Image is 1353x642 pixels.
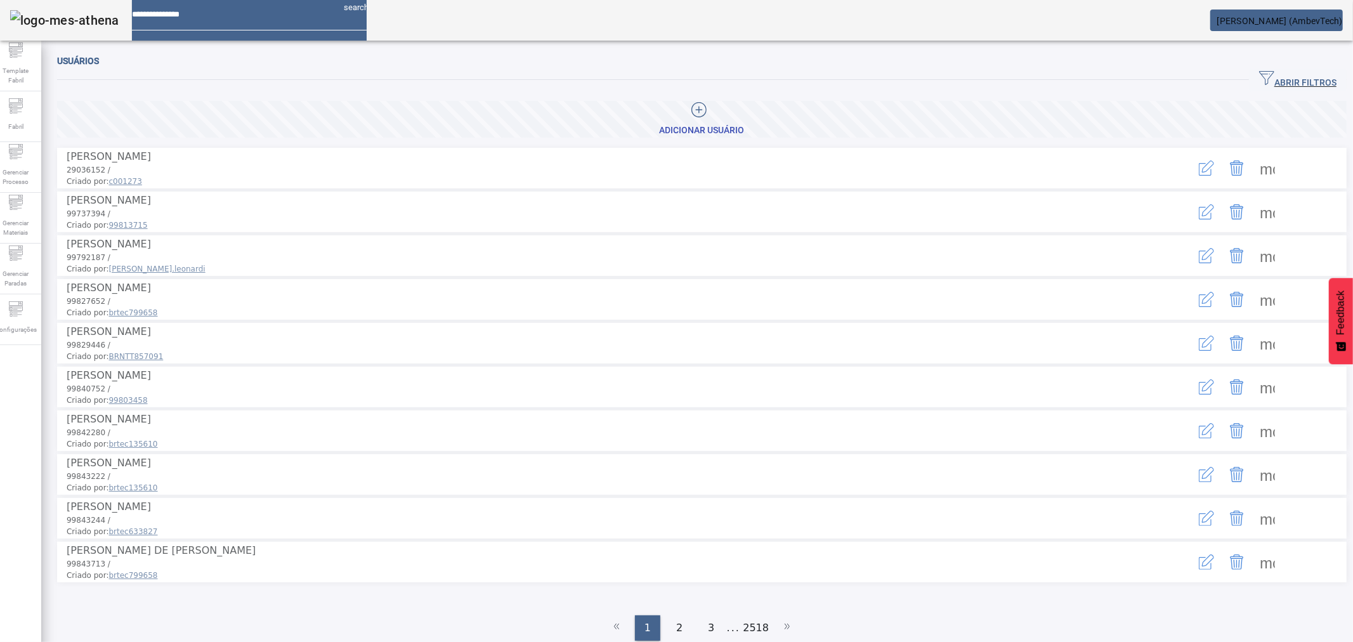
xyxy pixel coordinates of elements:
span: brtec799658 [109,308,158,317]
button: Delete [1222,459,1252,490]
span: 99843222 / [67,472,110,481]
span: Fabril [4,118,27,135]
span: Criado por: [67,219,1130,231]
button: Mais [1252,372,1283,402]
button: Mais [1252,153,1283,183]
span: [PERSON_NAME] [67,369,151,381]
span: 99803458 [109,396,148,405]
span: 99840752 / [67,384,110,393]
span: Criado por: [67,263,1130,275]
button: ABRIR FILTROS [1249,69,1347,91]
span: Usuários [57,56,99,66]
span: 99842280 / [67,428,110,437]
span: Criado por: [67,570,1130,581]
button: Delete [1222,197,1252,227]
li: ... [727,615,740,641]
span: Criado por: [67,482,1130,494]
span: brtec135610 [109,440,158,449]
span: ABRIR FILTROS [1259,70,1337,89]
span: 29036152 / [67,166,110,174]
button: Delete [1222,240,1252,271]
button: Delete [1222,328,1252,358]
button: Feedback - Mostrar pesquisa [1329,278,1353,364]
span: [PERSON_NAME].leonardi [109,265,206,273]
span: [PERSON_NAME] DE [PERSON_NAME] [67,544,256,556]
button: Delete [1222,284,1252,315]
button: Delete [1222,416,1252,446]
span: [PERSON_NAME] [67,150,151,162]
button: Delete [1222,503,1252,534]
button: Mais [1252,240,1283,271]
span: Criado por: [67,351,1130,362]
span: 99792187 / [67,253,110,262]
img: logo-mes-athena [10,10,119,30]
span: 99813715 [109,221,148,230]
button: Mais [1252,459,1283,490]
span: [PERSON_NAME] [67,413,151,425]
span: 99829446 / [67,341,110,350]
span: brtec135610 [109,483,158,492]
span: Feedback [1335,291,1347,335]
span: 99843713 / [67,560,110,568]
span: Criado por: [67,395,1130,406]
button: Mais [1252,503,1283,534]
span: [PERSON_NAME] [67,501,151,513]
span: Criado por: [67,307,1130,318]
span: Criado por: [67,526,1130,537]
button: Adicionar Usuário [57,101,1347,138]
span: [PERSON_NAME] [67,238,151,250]
span: brtec799658 [109,571,158,580]
span: 99737394 / [67,209,110,218]
button: Mais [1252,328,1283,358]
button: Mais [1252,547,1283,577]
button: Mais [1252,416,1283,446]
div: Adicionar Usuário [660,124,745,137]
span: 3 [708,620,714,636]
button: Mais [1252,197,1283,227]
span: Criado por: [67,176,1130,187]
span: BRNTT857091 [109,352,164,361]
button: Delete [1222,153,1252,183]
span: [PERSON_NAME] [67,282,151,294]
button: Mais [1252,284,1283,315]
button: Delete [1222,547,1252,577]
span: [PERSON_NAME] (AmbevTech) [1217,16,1343,26]
span: Criado por: [67,438,1130,450]
span: 99843244 / [67,516,110,525]
button: Delete [1222,372,1252,402]
span: [PERSON_NAME] [67,457,151,469]
span: [PERSON_NAME] [67,194,151,206]
span: 2 [676,620,683,636]
span: brtec633827 [109,527,158,536]
span: [PERSON_NAME] [67,325,151,337]
li: 2518 [743,615,769,641]
span: c001273 [109,177,142,186]
span: 99827652 / [67,297,110,306]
